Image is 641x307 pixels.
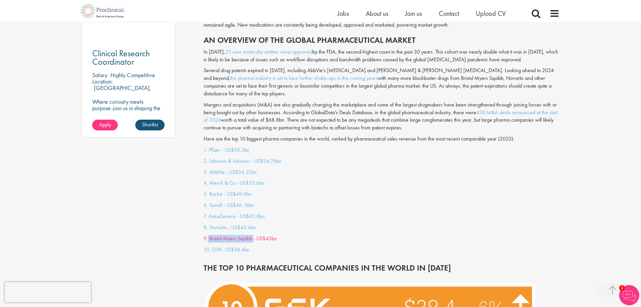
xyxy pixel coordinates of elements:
[204,246,250,253] a: 10. GSK- US$38.4bn
[204,264,560,272] h2: THE TOP 10 PHARMACEUTICAL COMPANIES IN THE WORLD IN [DATE]
[204,157,282,164] a: 2. Johnson & Johnson - US$54.76bn
[5,282,91,302] iframe: reCAPTCHA
[92,48,150,67] span: Clinical Research Coordinator
[204,36,560,44] h2: An overview of the global pharmaceutical market
[92,98,165,118] p: Where curiosity meets purpose-join us in shaping the future of science.
[92,71,107,79] span: Salary
[110,71,155,79] p: Highly Competitive
[204,202,254,209] a: 6. Sanofi - US$46.16bn
[99,121,111,128] span: Apply
[337,9,349,18] a: Jobs
[366,9,388,18] a: About us
[619,285,625,291] span: 1
[92,84,151,98] p: [GEOGRAPHIC_DATA], [GEOGRAPHIC_DATA]
[225,48,312,55] a: 55 new molecular entities were approved
[92,120,118,130] a: Apply
[204,135,560,143] p: Here are the top 10 biggest pharma companies in the world, ranked by pharmaceutical sales revenue...
[204,213,265,220] a: 7. AstraZeneca - US$45.8bn
[230,74,378,82] a: the pharma industry is set to face further shake-ups in the coming years
[619,285,639,305] img: Chatbot
[204,179,264,186] a: 4. Merck & Co - US$53.6bn
[135,120,165,130] a: Shortlist
[204,48,560,64] p: In [DATE], by the FDA, the second-highest count in the past 30 years. This cohort was nearly doub...
[204,168,257,176] a: 3. AbbVie - US$54.32bn
[204,235,277,242] a: 9. Bristol-Myers Squibb - US$45bn
[204,146,250,153] a: 1. Pfizer - US$58.5bn
[204,101,560,132] p: Mergers and acquisitions (M&A) are also gradually changing the marketplace and some of the larges...
[405,9,422,18] a: Join us
[92,78,113,85] span: Location:
[476,9,506,18] a: Upload CV
[439,9,459,18] a: Contact
[204,190,252,197] a: 5. Roche - US$49.9bn
[204,109,558,124] a: 430 M&A deals announced at the start of 2024
[92,49,165,66] a: Clinical Research Coordinator
[204,224,256,231] a: 8. Novartis - US$45.4bn
[204,67,560,97] p: Several drug patents expired in [DATE], including AbbVie’s [MEDICAL_DATA] and [PERSON_NAME] & [PE...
